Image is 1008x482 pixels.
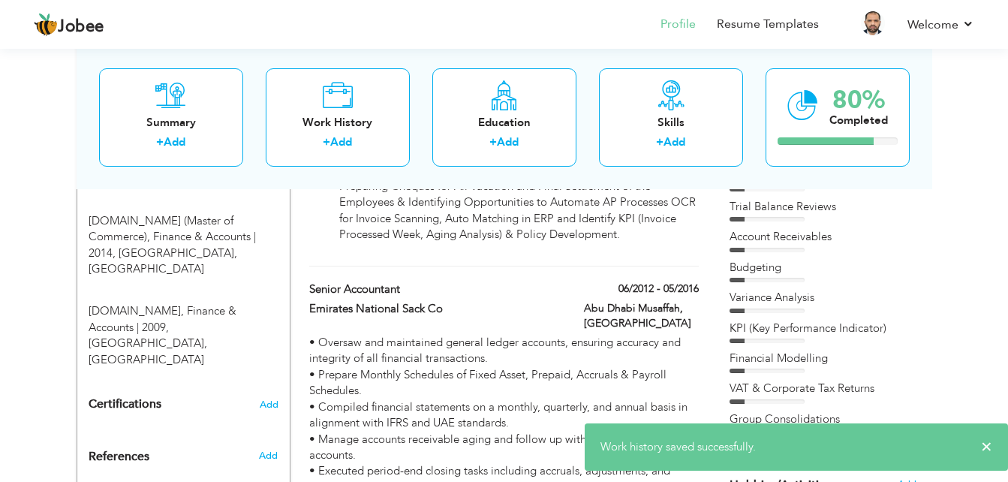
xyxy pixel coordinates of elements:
span: Certifications [89,396,161,412]
div: B.com, 2009 [77,281,290,368]
span: × [981,439,992,454]
div: Group Consolidations [730,411,917,427]
label: + [489,134,497,150]
label: Emirates National Sack Co [309,301,561,317]
label: Senior Accountant [309,282,561,297]
label: + [656,134,663,150]
a: Jobee [34,13,104,37]
label: 06/2012 - 05/2016 [618,282,699,297]
div: Education [444,114,564,130]
span: References [89,450,149,464]
li: Preparing Cheques for All Vacation and Final Settlement of the Employees & Identifying Opportunit... [339,179,698,243]
span: Work history saved successfully. [600,439,756,454]
span: B.com, University of Punjab, 2009 [89,303,236,334]
label: Abu Dhabi Musaffah, [GEOGRAPHIC_DATA] [584,301,699,331]
div: Budgeting [730,260,917,276]
span: Jobee [58,19,104,35]
div: M.com (Master of Commerce), 2014 [77,191,290,278]
img: Profile Img [861,11,885,35]
span: [GEOGRAPHIC_DATA], [GEOGRAPHIC_DATA] [89,336,207,366]
div: Completed [829,112,888,128]
a: Add [164,134,185,149]
a: Add [663,134,685,149]
div: VAT & Corporate Tax Returns [730,381,917,396]
label: + [156,134,164,150]
div: Summary [111,114,231,130]
span: [GEOGRAPHIC_DATA], [GEOGRAPHIC_DATA] [89,246,237,276]
span: M.com (Master of Commerce), University of Sargodha, 2014 [89,213,256,261]
label: + [323,134,330,150]
div: Variance Analysis [730,290,917,306]
div: Account Receivables [730,229,917,245]
div: Trial Balance Reviews [730,199,917,215]
span: Add the certifications you’ve earned. [260,399,278,410]
div: 80% [829,87,888,112]
div: Skills [611,114,731,130]
div: Financial Modelling [730,351,917,366]
div: KPI (Key Performance Indicator) [730,321,917,336]
a: Profile [660,16,696,33]
span: Add [259,449,278,462]
a: Add [330,134,352,149]
div: Add the reference. [77,449,290,472]
a: Add [497,134,519,149]
a: Welcome [907,16,974,34]
a: Resume Templates [717,16,819,33]
img: jobee.io [34,13,58,37]
div: Work History [278,114,398,130]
